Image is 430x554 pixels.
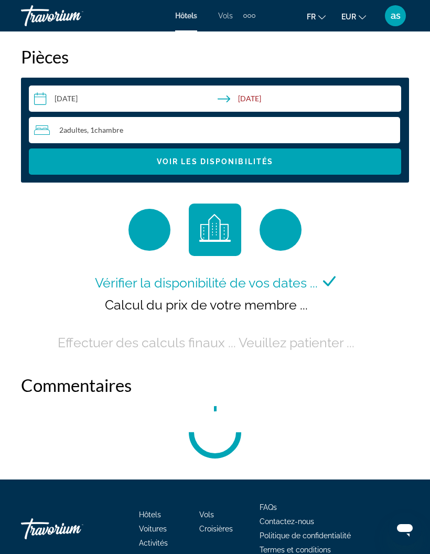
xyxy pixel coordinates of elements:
[260,503,277,512] a: FAQs
[341,9,366,24] button: Change currency
[139,510,161,519] a: Hôtels
[341,13,356,21] span: EUR
[94,125,123,134] span: Chambre
[157,157,273,166] span: Voir les disponibilités
[21,46,409,67] h2: Pièces
[29,117,401,143] button: Travelers: 2 adults, 0 children
[63,125,87,134] span: Adultes
[29,86,401,112] button: Check-in date: Nov 28, 2025 Check-out date: Nov 30, 2025
[139,539,168,547] a: Activités
[105,297,308,313] span: Calcul du prix de votre membre ...
[29,86,401,175] div: Search widget
[95,275,318,291] span: Vérifier la disponibilité de vos dates ...
[382,5,409,27] button: User Menu
[218,12,233,20] a: Vols
[87,126,123,134] span: , 1
[307,9,326,24] button: Change language
[243,7,255,24] button: Extra navigation items
[29,148,401,175] button: Voir les disponibilités
[388,512,422,546] iframe: Bouton de lancement de la fenêtre de messagerie
[260,531,351,540] a: Politique de confidentialité
[58,335,354,350] span: Effectuer des calculs finaux ... Veuillez patienter ...
[391,10,401,21] span: as
[175,12,197,20] a: Hôtels
[307,13,316,21] span: fr
[21,375,409,396] h2: Commentaires
[199,525,233,533] a: Croisières
[59,126,87,134] span: 2
[260,546,331,554] a: Termes et conditions
[260,517,314,526] a: Contactez-nous
[21,513,126,545] a: Travorium
[21,2,126,29] a: Travorium
[139,525,167,533] a: Voitures
[199,510,214,519] a: Vols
